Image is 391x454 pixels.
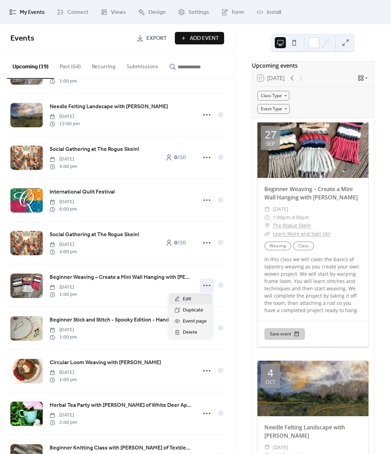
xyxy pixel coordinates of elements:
span: Form [232,8,244,17]
span: - [290,213,292,222]
div: ​ [264,230,270,238]
b: 0 [174,238,177,248]
span: Herbal Tea Party with [PERSON_NAME] of White Deer Apothecary [50,401,193,410]
span: [DATE] [273,205,288,213]
span: Delete [183,328,197,337]
a: 0/50 [158,151,193,164]
span: / 50 [174,154,186,162]
span: Beginner Weaving – Create a Mini Wall Hanging with [PERSON_NAME] [50,273,193,282]
a: Social Gathering at The Rogue Skein! [50,145,139,154]
a: Beginner Weaving – Create a Mini Wall Hanging with [PERSON_NAME] [50,273,193,282]
span: [DATE] [50,198,77,206]
button: Submissions [121,52,164,78]
span: Install [267,8,281,17]
a: International Quilt Festival [50,188,115,197]
a: Circular Loom Weaving with [PERSON_NAME] [50,358,161,367]
a: Needle Felting Landscape with [PERSON_NAME] [50,102,168,111]
a: Herbal Tea Party with [PERSON_NAME] of White Deer Apothecary [50,401,193,410]
div: ​ [264,205,270,213]
button: Save event [264,328,305,340]
span: 1:00 pm [50,376,77,384]
a: 0/50 [158,237,193,249]
span: [DATE] [50,369,77,376]
span: 1:00 pm [50,78,77,85]
div: Oct [265,379,275,385]
span: Event page [183,317,207,326]
b: 0 [174,152,177,163]
span: 1:00 pm [50,334,77,341]
a: Social Gathering at The Rogue Skein! [50,230,139,239]
a: Beginner Stick and Stitch - Spooky Edition - Hand Embroidery Class with [PERSON_NAME] of Textiles... [50,316,193,325]
span: / 50 [174,239,186,247]
span: [DATE] [50,241,77,248]
div: ​ [264,221,270,230]
a: My Events [4,3,50,22]
span: [DATE] [50,113,80,120]
span: 4:00pm [292,213,309,222]
span: 4:00 pm [50,248,77,256]
span: 1:00pm [273,213,290,222]
span: Connect [67,8,88,17]
span: My Events [20,8,45,17]
div: 27 [265,129,277,140]
span: Beginner Stick and Stitch - Spooky Edition - Hand Embroidery Class with [PERSON_NAME] of Textiles... [50,316,193,324]
div: In this class we will cover the basics of tapestry weaving as you create your own woven project. ... [257,256,368,314]
span: [DATE] [273,443,288,452]
span: International Quilt Festival [50,188,115,196]
span: 4:00 pm [50,163,77,170]
button: Upcoming (19) [7,52,54,79]
a: Design [133,3,171,22]
span: [DATE] [50,326,77,334]
div: ​ [264,213,270,222]
div: ​ [264,443,270,452]
a: Learn More and Sign Up! [273,230,331,237]
span: Add Event [190,34,219,43]
span: [DATE] [50,284,77,291]
div: Sep [266,141,275,146]
a: Beginner Weaving – Create a Mini Wall Hanging with [PERSON_NAME] [264,185,358,201]
span: Beginner Knitting Class with [PERSON_NAME] of Textiles by [PERSON_NAME] [50,444,193,452]
span: Events [10,31,34,46]
a: Needle Felting Landscape with [PERSON_NAME] [264,423,345,439]
span: 12:00 pm [50,120,80,128]
a: Views [95,3,131,22]
span: Needle Felting Landscape with [PERSON_NAME] [50,103,168,111]
span: Export [146,34,167,43]
span: Design [148,8,166,17]
a: Settings [173,3,214,22]
span: Edit [183,295,191,303]
div: Upcoming events [252,61,374,70]
div: 4 [267,368,273,378]
button: Recurring [86,52,121,78]
button: Past (64) [54,52,86,78]
span: 1:00 pm [50,291,77,298]
button: Add Event [175,32,224,44]
a: Form [216,3,249,22]
a: The Rogue Skein [273,221,311,230]
span: Views [111,8,126,17]
span: [DATE] [50,412,77,419]
span: Settings [188,8,209,17]
span: [DATE] [50,156,77,163]
a: Connect [52,3,94,22]
a: Install [251,3,286,22]
span: 2:00 pm [50,419,77,426]
a: Export [131,32,172,44]
a: Beginner Knitting Class with [PERSON_NAME] of Textiles by [PERSON_NAME] [50,444,193,453]
span: Duplicate [183,306,203,315]
span: 6:00 pm [50,206,77,213]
